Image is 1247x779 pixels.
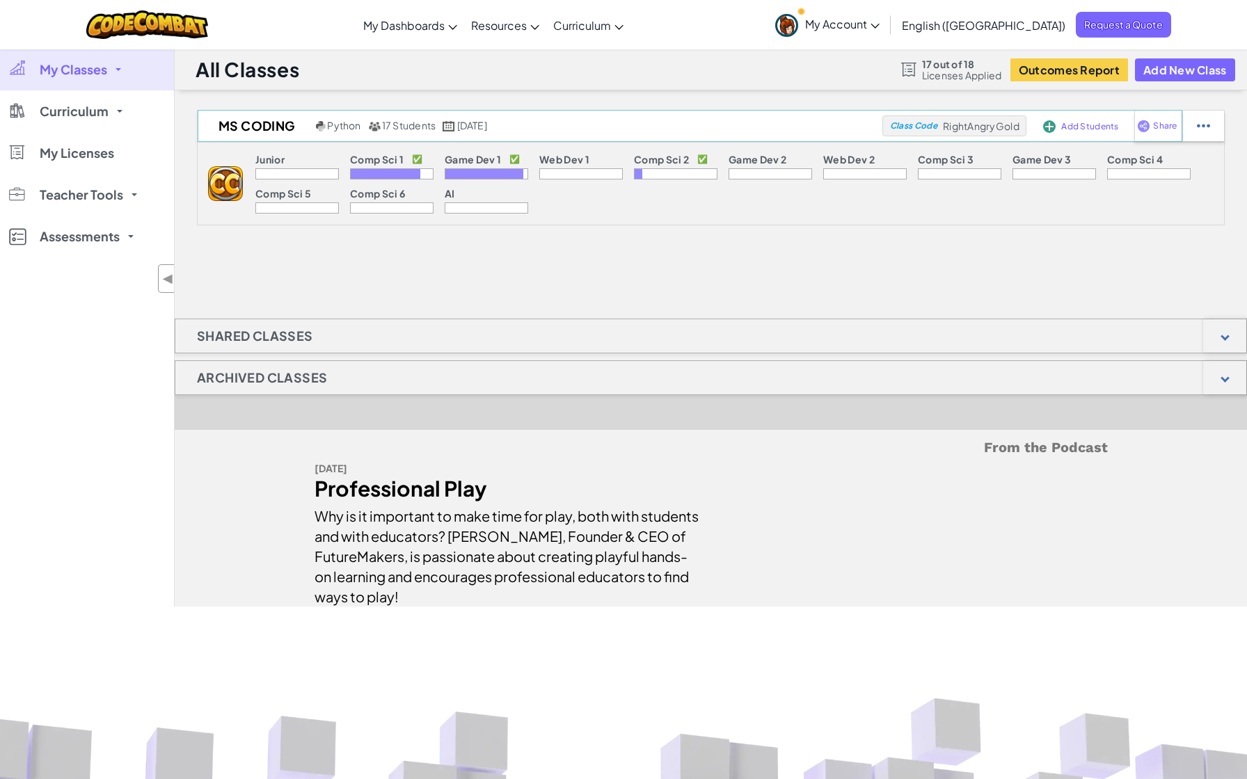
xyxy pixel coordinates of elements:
[412,154,422,165] p: ✅
[350,154,404,165] p: Comp Sci 1
[471,18,527,33] span: Resources
[768,3,887,47] a: My Account
[208,166,243,201] img: logo
[315,458,701,479] div: [DATE]
[1107,154,1163,165] p: Comp Sci 4
[315,499,701,607] div: Why is it important to make time for play, both with students and with educators? [PERSON_NAME], ...
[1076,12,1171,38] a: Request a Quote
[464,6,546,44] a: Resources
[40,105,109,118] span: Curriculum
[443,121,455,131] img: calendar.svg
[175,360,349,395] h1: Archived Classes
[890,122,937,130] span: Class Code
[40,188,123,201] span: Teacher Tools
[553,18,611,33] span: Curriculum
[457,119,487,131] span: [DATE]
[823,154,875,165] p: Web Dev 2
[943,120,1019,132] span: RightAngryGold
[445,154,501,165] p: Game Dev 1
[368,121,381,131] img: MultipleUsers.png
[86,10,208,39] img: CodeCombat logo
[198,115,312,136] h2: MS Coding
[775,14,798,37] img: avatar
[1061,122,1118,131] span: Add Students
[922,70,1002,81] span: Licenses Applied
[902,18,1065,33] span: English ([GEOGRAPHIC_DATA])
[40,230,120,243] span: Assessments
[175,319,335,353] h1: Shared Classes
[918,154,974,165] p: Comp Sci 3
[363,18,445,33] span: My Dashboards
[315,437,1108,458] h5: From the Podcast
[1137,120,1150,132] img: IconShare_Purple.svg
[1153,122,1177,130] span: Share
[327,119,360,131] span: Python
[1135,58,1235,81] button: Add New Class
[445,188,455,199] p: AI
[697,154,708,165] p: ✅
[356,6,464,44] a: My Dashboards
[546,6,630,44] a: Curriculum
[382,119,436,131] span: 17 Students
[729,154,786,165] p: Game Dev 2
[509,154,520,165] p: ✅
[1043,120,1056,133] img: IconAddStudents.svg
[40,147,114,159] span: My Licenses
[40,63,107,76] span: My Classes
[1197,120,1210,132] img: IconStudentEllipsis.svg
[539,154,589,165] p: Web Dev 1
[255,188,311,199] p: Comp Sci 5
[1010,58,1128,81] button: Outcomes Report
[350,188,405,199] p: Comp Sci 6
[1012,154,1071,165] p: Game Dev 3
[315,479,701,499] div: Professional Play
[805,17,880,31] span: My Account
[922,58,1002,70] span: 17 out of 18
[634,154,689,165] p: Comp Sci 2
[162,268,174,289] span: ◀
[198,115,882,136] a: MS Coding Python 17 Students [DATE]
[255,154,285,165] p: Junior
[895,6,1072,44] a: English ([GEOGRAPHIC_DATA])
[196,56,299,83] h1: All Classes
[316,121,326,131] img: python.png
